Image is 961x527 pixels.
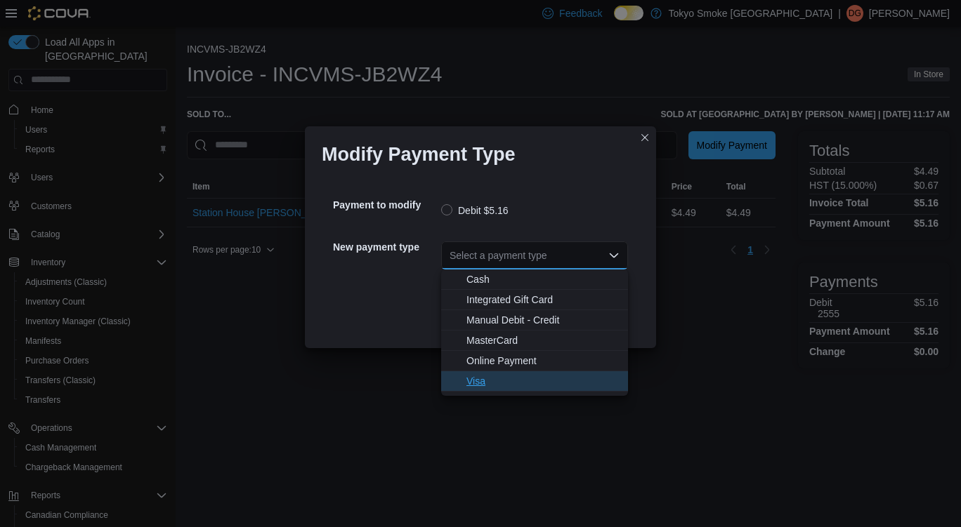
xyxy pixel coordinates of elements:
[466,313,620,327] span: Manual Debit - Credit
[608,250,620,261] button: Close list of options
[441,269,628,290] button: Cash
[441,269,628,392] div: Choose from the following options
[450,247,451,264] input: Accessible screen reader label
[333,191,438,219] h5: Payment to modify
[322,143,516,166] h1: Modify Payment Type
[466,374,620,388] span: Visa
[466,272,620,286] span: Cash
[441,290,628,310] button: Integrated Gift Card
[441,371,628,392] button: Visa
[441,310,628,331] button: Manual Debit - Credit
[441,331,628,351] button: MasterCard
[636,129,653,146] button: Closes this modal window
[466,293,620,307] span: Integrated Gift Card
[333,233,438,261] h5: New payment type
[441,202,509,219] label: Debit $5.16
[466,354,620,368] span: Online Payment
[441,351,628,371] button: Online Payment
[466,333,620,347] span: MasterCard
